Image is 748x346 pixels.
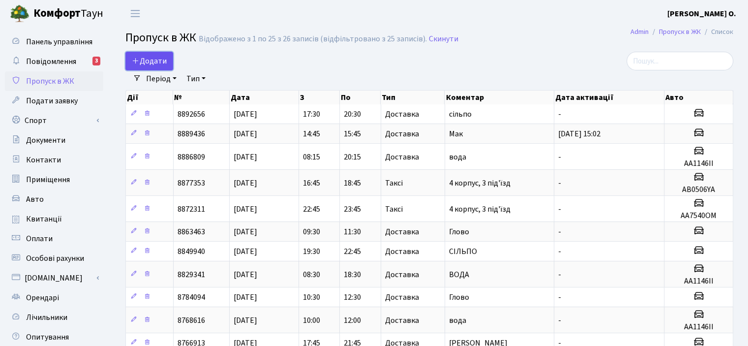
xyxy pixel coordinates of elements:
span: 08:15 [303,152,320,162]
span: - [558,152,561,162]
a: Тип [182,70,209,87]
span: 8892656 [178,109,205,120]
th: № [173,91,230,104]
th: Авто [664,91,733,104]
span: 12:00 [344,315,361,326]
span: Пропуск в ЖК [125,29,196,46]
h5: АА7540ОМ [668,211,729,220]
span: Панель управління [26,36,92,47]
a: Пропуск в ЖК [5,71,103,91]
span: Таксі [385,205,403,213]
span: 8889436 [178,128,205,139]
a: Приміщення [5,170,103,189]
input: Пошук... [627,52,733,70]
span: - [558,226,561,237]
span: 17:30 [303,109,320,120]
th: По [340,91,381,104]
h5: АА1146ІІ [668,322,729,332]
span: 10:30 [303,292,320,303]
nav: breadcrumb [616,22,748,42]
span: 8886809 [178,152,205,162]
span: 8872311 [178,204,205,215]
span: - [558,292,561,303]
span: Глово [449,226,469,237]
span: - [558,204,561,215]
span: - [558,109,561,120]
span: [DATE] 15:02 [558,128,600,139]
span: [DATE] [234,178,257,189]
a: Повідомлення3 [5,52,103,71]
span: Доставка [385,153,419,161]
span: Доставка [385,228,419,236]
span: Авто [26,194,44,205]
span: Квитанції [26,214,62,224]
th: Коментар [445,91,554,104]
span: Лічильники [26,312,67,323]
span: 12:30 [344,292,361,303]
a: [DOMAIN_NAME] [5,268,103,288]
th: Дата активації [554,91,664,104]
a: Авто [5,189,103,209]
h5: АА1146ІІ [668,277,729,286]
span: Доставка [385,248,419,255]
span: Подати заявку [26,95,78,106]
span: 23:45 [344,204,361,215]
a: Пропуск в ЖК [659,27,701,37]
span: Особові рахунки [26,253,84,264]
a: Додати [125,52,173,70]
a: Admin [630,27,649,37]
li: Список [701,27,733,37]
span: Повідомлення [26,56,76,67]
a: Особові рахунки [5,249,103,268]
span: 20:30 [344,109,361,120]
a: Оплати [5,229,103,249]
span: Доставка [385,293,419,301]
span: Таксі [385,179,403,187]
span: - [558,246,561,257]
span: Пропуск в ЖК [26,76,74,87]
img: logo.png [10,4,30,24]
a: Лічильники [5,308,103,327]
span: [DATE] [234,292,257,303]
span: сільпо [449,109,472,120]
a: Період [142,70,180,87]
span: ВОДА [449,269,469,280]
span: 8849940 [178,246,205,257]
a: Подати заявку [5,91,103,111]
span: Документи [26,135,65,146]
button: Переключити навігацію [123,5,148,22]
h5: АА1146ІІ [668,159,729,168]
th: З [299,91,340,104]
a: Квитанції [5,209,103,229]
span: 8863463 [178,226,205,237]
span: Оплати [26,233,53,244]
a: Документи [5,130,103,150]
span: Опитування [26,332,69,343]
th: Дії [126,91,173,104]
span: - [558,178,561,189]
span: 20:15 [344,152,361,162]
span: Мак [449,128,463,139]
span: 8784094 [178,292,205,303]
span: [DATE] [234,204,257,215]
span: Приміщення [26,174,70,185]
a: Спорт [5,111,103,130]
a: Скинути [429,34,458,44]
span: Доставка [385,316,419,324]
th: Тип [381,91,445,104]
span: 08:30 [303,269,320,280]
span: [DATE] [234,109,257,120]
span: 11:30 [344,226,361,237]
span: 14:45 [303,128,320,139]
span: [DATE] [234,246,257,257]
span: 18:45 [344,178,361,189]
b: Комфорт [33,5,81,21]
span: 09:30 [303,226,320,237]
span: [DATE] [234,226,257,237]
th: Дата [230,91,299,104]
a: Контакти [5,150,103,170]
span: Орендарі [26,292,59,303]
span: 22:45 [303,204,320,215]
span: Доставка [385,271,419,279]
span: 8768616 [178,315,205,326]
